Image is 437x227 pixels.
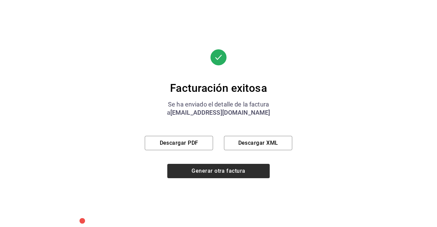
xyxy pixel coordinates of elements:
[145,100,292,109] div: Se ha enviado el detalle de la factura
[145,136,213,150] button: Descargar PDF
[170,109,270,116] span: [EMAIL_ADDRESS][DOMAIN_NAME]
[145,109,292,117] div: a
[167,164,270,178] button: Generar otra factura
[145,81,292,95] div: Facturación exitosa
[224,136,292,150] button: Descargar XML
